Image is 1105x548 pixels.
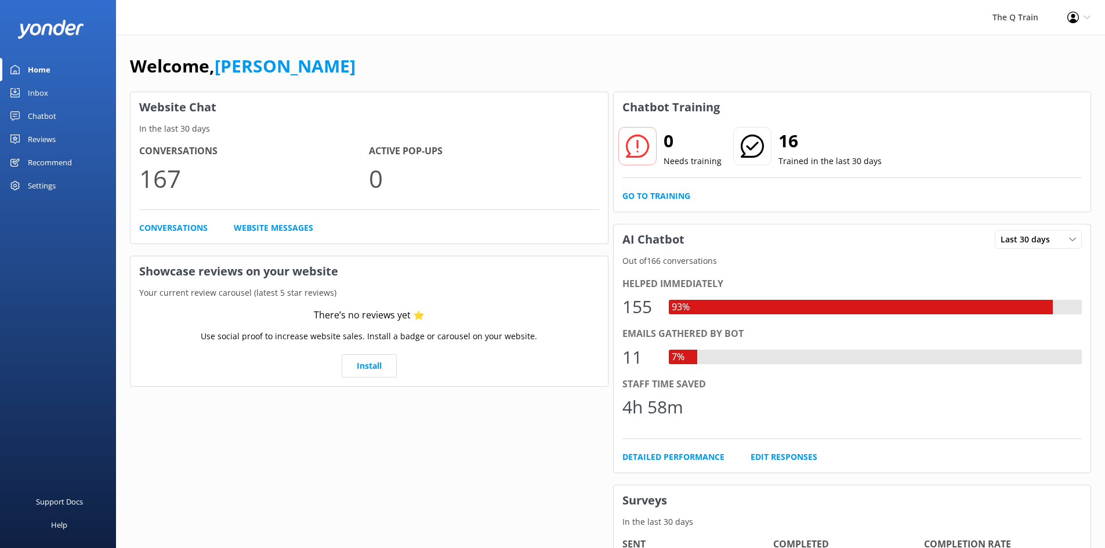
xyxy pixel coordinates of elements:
[622,377,1082,392] div: Staff time saved
[215,54,356,78] a: [PERSON_NAME]
[622,293,657,321] div: 155
[36,490,83,513] div: Support Docs
[139,159,369,198] p: 167
[669,300,693,315] div: 93%
[28,151,72,174] div: Recommend
[131,92,608,122] h3: Website Chat
[28,81,48,104] div: Inbox
[778,155,882,168] p: Trained in the last 30 days
[139,222,208,234] a: Conversations
[614,92,729,122] h3: Chatbot Training
[664,155,722,168] p: Needs training
[778,127,882,155] h2: 16
[17,20,84,39] img: yonder-white-logo.png
[369,159,599,198] p: 0
[342,354,397,378] a: Install
[622,277,1082,292] div: Helped immediately
[51,513,67,536] div: Help
[131,286,608,299] p: Your current review carousel (latest 5 star reviews)
[622,326,1082,342] div: Emails gathered by bot
[28,58,50,81] div: Home
[751,451,817,463] a: Edit Responses
[131,122,608,135] p: In the last 30 days
[28,128,56,151] div: Reviews
[201,330,537,343] p: Use social proof to increase website sales. Install a badge or carousel on your website.
[1001,233,1057,246] span: Last 30 days
[614,255,1091,267] p: Out of 166 conversations
[139,144,369,159] h4: Conversations
[131,256,608,286] h3: Showcase reviews on your website
[614,224,693,255] h3: AI Chatbot
[28,104,56,128] div: Chatbot
[28,174,56,197] div: Settings
[614,516,1091,528] p: In the last 30 days
[369,144,599,159] h4: Active Pop-ups
[669,350,687,365] div: 7%
[622,190,690,202] a: Go to Training
[234,222,313,234] a: Website Messages
[614,485,1091,516] h3: Surveys
[130,52,356,80] h1: Welcome,
[314,308,425,323] div: There’s no reviews yet ⭐
[664,127,722,155] h2: 0
[622,343,657,371] div: 11
[622,451,724,463] a: Detailed Performance
[622,393,683,421] div: 4h 58m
